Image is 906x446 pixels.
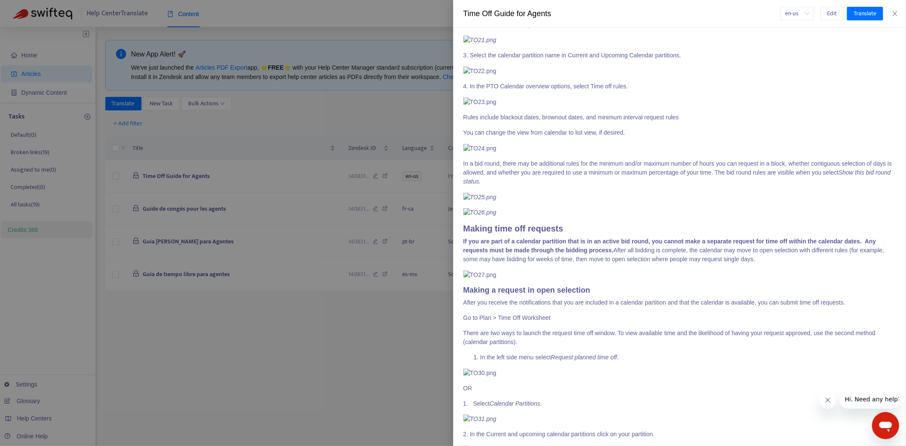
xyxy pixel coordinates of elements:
li: In the left side menu select . [480,353,896,362]
span: Translate [854,9,876,18]
img: TO31.png [463,415,497,423]
strong: Making a request in open selection [463,286,590,294]
img: TO30.png [463,369,497,378]
em: Show this bid round status. [463,169,891,185]
p: There are two ways to launch the request time off window. To view available time and the likeliho... [463,329,896,347]
span: en-us [785,7,809,20]
em: Request planned time off [551,354,617,361]
p: 4. In the PTO Calendar overview options, select Time off rules. [463,82,896,91]
img: TO25.png [463,193,497,202]
strong: Making time off requests [463,224,564,233]
div: Time Off Guide for Agents [463,8,780,20]
img: TO22.png [463,67,497,76]
p: OR [463,384,896,393]
p: Rules include blackout dates, brownout dates, and minimum interval request rules [463,113,896,122]
em: Calendar Partitions. [490,400,542,407]
p: 3. Select the calendar partition name in Current and Upcoming Calendar partitions. [463,51,896,60]
img: TO24.png [463,144,497,153]
iframe: Button to launch messaging window [872,412,899,439]
iframe: Message from company [840,390,899,409]
span: close [892,10,898,17]
p: After you receive the notifications that you are included in a calendar partition and that the ca... [463,298,896,307]
p: After all bidding is complete, the calendar may move to open selection with different rules (for ... [463,237,896,264]
p: 2. In the Current and upcoming calendar partitions click on your partition. [463,430,896,439]
img: TO26.png [463,208,497,217]
p: You can change the view from calendar to list view, if desired. [463,128,896,137]
img: TO21.png [463,36,497,45]
button: Edit [821,7,844,20]
img: TO23.png [463,98,497,107]
p: Go to Plan > Time Off Worksheet [463,313,896,322]
img: TO27.png [463,271,497,279]
iframe: Close message [819,392,836,409]
em: Calendar Partitions. [579,21,631,28]
p: In a bid round, there may be additional rules for the minimum and/or maximum number of hours you ... [463,159,896,186]
strong: If you are part of a calendar partition that is in an active bid round, you cannot make a separat... [463,238,876,254]
span: Edit [827,9,837,18]
p: 1. Select [463,399,896,408]
button: Translate [847,7,883,20]
button: Close [889,10,901,18]
span: Hi. Need any help? [5,6,61,13]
